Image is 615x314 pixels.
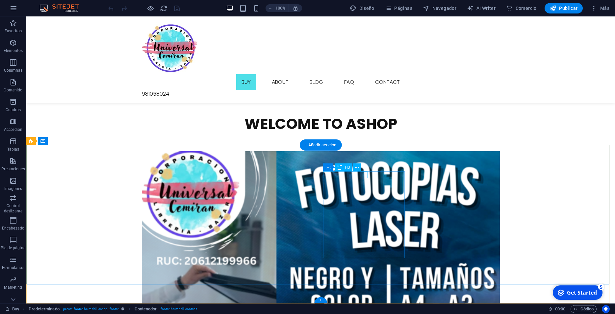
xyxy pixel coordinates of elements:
[299,139,342,151] div: + Añadir sección
[588,3,612,13] button: Más
[548,305,566,313] h6: Tiempo de la sesión
[555,305,565,313] span: 00 00
[1,166,25,172] p: Prestaciones
[574,305,594,313] span: Código
[347,3,377,13] div: Diseño (Ctrl+Alt+Y)
[1,245,25,251] p: Pie de página
[275,4,286,12] h6: 100%
[602,305,610,313] button: Usercentrics
[5,305,19,313] a: Haz clic para cancelar la selección y doble clic para abrir páginas
[420,3,459,13] button: Navegador
[266,4,289,12] button: 100%
[4,186,22,191] p: Imágenes
[4,285,22,290] p: Marketing
[159,305,196,313] span: . footer-heimdall-content
[545,3,583,13] button: Publicar
[62,305,119,313] span: . preset-footer-heimdall-ashop .footer
[506,5,537,12] span: Comercio
[4,87,22,93] p: Contenido
[385,5,412,12] span: Páginas
[560,306,561,311] span: :
[160,5,167,12] i: Volver a cargar página
[591,5,609,12] span: Más
[571,305,597,313] button: Código
[18,6,48,13] div: Get Started
[29,305,196,313] nav: breadcrumb
[6,107,21,112] p: Cuadros
[350,5,374,12] span: Diseño
[550,5,578,12] span: Publicar
[382,3,415,13] button: Páginas
[135,305,157,313] span: Haz clic para seleccionar y doble clic para editar
[314,297,327,303] div: +
[4,3,53,17] div: Get Started 5 items remaining, 0% complete
[4,127,22,132] p: Accordion
[2,265,24,270] p: Formularios
[423,5,456,12] span: Navegador
[146,4,154,12] button: Haz clic para salir del modo de previsualización y seguir editando
[160,4,167,12] button: reload
[38,4,87,12] img: Editor Logo
[29,305,59,313] span: Haz clic para seleccionar y doble clic para editar
[49,1,55,7] div: 5
[503,3,539,13] button: Comercio
[467,5,496,12] span: AI Writer
[464,3,498,13] button: AI Writer
[5,28,22,34] p: Favoritos
[4,68,23,73] p: Columnas
[347,3,377,13] button: Diseño
[345,165,350,169] span: H3
[2,226,24,231] p: Encabezado
[293,5,298,11] i: Al redimensionar, ajustar el nivel de zoom automáticamente para ajustarse al dispositivo elegido.
[7,147,19,152] p: Tablas
[121,307,124,311] i: Este elemento es un preajuste personalizable
[4,48,23,53] p: Elementos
